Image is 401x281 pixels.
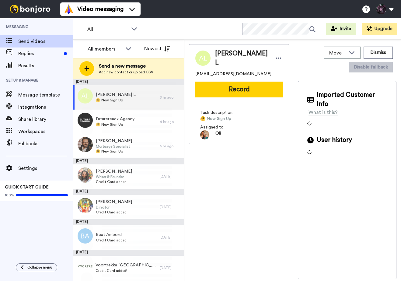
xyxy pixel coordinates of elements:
[73,250,184,256] div: [DATE]
[309,109,338,116] div: What is this?
[78,113,93,128] img: 410f9e37-bc16-4e91-93c7-e5d7c3eaade1.png
[195,51,211,66] img: Image of Attilio L
[78,88,93,104] img: al.png
[96,144,132,149] span: Mortgage Specialist
[18,128,73,135] span: Workspaces
[5,185,49,189] span: QUICK START GUIDE
[5,193,14,198] span: 100%
[215,130,221,139] span: Oli
[77,259,92,274] img: b5fc34a2-4e68-44c3-91c9-b748731208ce.png
[160,144,181,149] div: 6 hr ago
[317,135,352,145] span: User history
[18,140,73,147] span: Fallbacks
[78,167,93,183] img: b5ff1316-1835-4254-b4e9-c1ae48bf372f.jpg
[99,70,153,75] span: Add new contact or upload CSV
[18,165,73,172] span: Settings
[87,26,128,33] span: All
[18,50,61,57] span: Replies
[96,149,132,154] span: 🤗 New Sign Up
[96,205,132,210] span: Director
[195,82,283,97] button: Record
[96,168,132,174] span: [PERSON_NAME]
[160,95,181,100] div: 3 hr ago
[349,62,393,72] button: Disable fallback
[96,122,134,127] span: 🤗 New Sign Up
[18,62,73,69] span: Results
[18,116,73,123] span: Share library
[362,23,397,35] button: Upgrade
[78,198,93,213] img: b349178a-c9db-4b90-a8f7-512204f227f4.jpg
[96,262,157,268] span: Voortrekka [GEOGRAPHIC_DATA]
[27,265,52,270] span: Collapse menu
[77,5,124,13] span: Video messaging
[317,90,387,109] span: Imported Customer Info
[96,268,157,273] span: Credit Card added!
[96,179,132,184] span: Credit Card added!
[96,199,132,205] span: [PERSON_NAME]
[160,205,181,209] div: [DATE]
[215,49,268,67] span: [PERSON_NAME] L
[73,219,184,225] div: [DATE]
[78,137,93,152] img: 5d08f24f-9762-4b3c-ae00-ff814f39e126.jpg
[140,43,175,55] button: Newest
[96,116,134,122] span: Futurereadx Agency
[96,174,132,179] span: Writer & Founder
[73,158,184,164] div: [DATE]
[73,189,184,195] div: [DATE]
[200,116,258,122] span: 🤗 New Sign Up
[200,124,243,130] span: Assigned to:
[160,265,181,270] div: [DATE]
[96,232,127,238] span: Beat Ambord
[96,92,136,98] span: [PERSON_NAME] L
[73,79,184,85] div: [DATE]
[96,210,132,215] span: Credit Card added!
[326,23,356,35] button: Invite
[200,130,209,139] img: 5087268b-a063-445d-b3f7-59d8cce3615b-1541509651.jpg
[18,38,73,45] span: Send videos
[7,5,53,13] img: bj-logo-header-white.svg
[18,104,73,111] span: Integrations
[160,235,181,240] div: [DATE]
[78,228,93,244] img: ba.png
[96,98,136,103] span: 🤗 New Sign Up
[88,45,122,53] div: All members
[16,263,57,271] button: Collapse menu
[364,47,393,59] button: Dismiss
[96,138,132,144] span: [PERSON_NAME]
[96,238,127,243] span: Credit Card added!
[200,110,243,116] span: Task description :
[160,119,181,124] div: 4 hr ago
[18,91,73,99] span: Message template
[64,4,74,14] img: vm-color.svg
[160,174,181,179] div: [DATE]
[195,71,271,77] span: [EMAIL_ADDRESS][DOMAIN_NAME]
[99,62,153,70] span: Send a new message
[329,49,346,57] span: Move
